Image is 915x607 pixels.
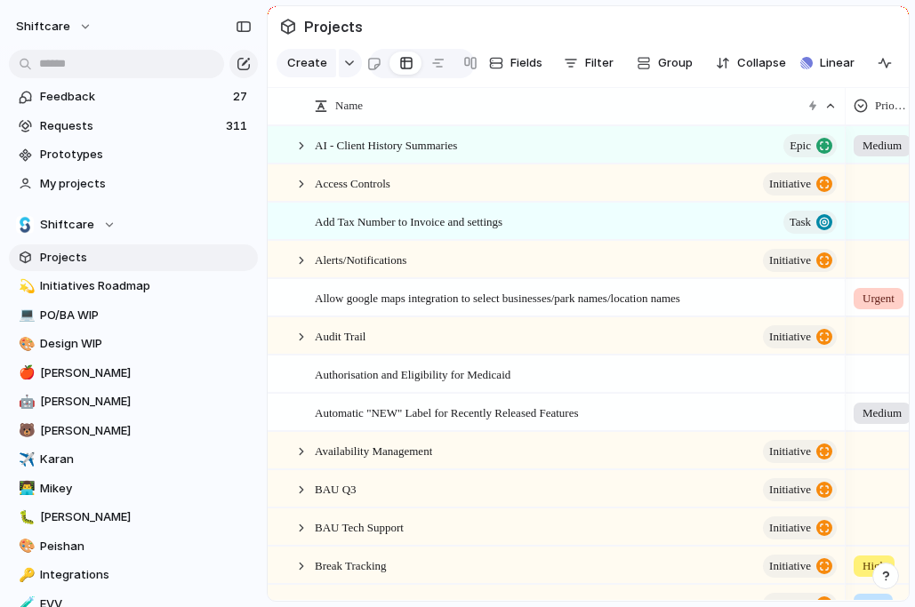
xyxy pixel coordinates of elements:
[482,49,550,77] button: Fields
[9,171,258,197] a: My projects
[16,393,34,411] button: 🤖
[9,302,258,329] a: 💻PO/BA WIP
[585,54,614,72] span: Filter
[658,54,693,72] span: Group
[510,54,542,72] span: Fields
[763,440,837,463] button: initiative
[287,54,327,72] span: Create
[769,477,811,502] span: initiative
[16,508,34,526] button: 🐛
[19,305,31,325] div: 💻
[790,133,811,158] span: Epic
[9,504,258,531] a: 🐛[PERSON_NAME]
[315,211,502,231] span: Add Tax Number to Invoice and settings
[315,555,387,575] span: Break Tracking
[40,538,252,555] span: Peishan
[315,363,510,384] span: Authorisation and Eligibility for Medicaid
[790,210,811,235] span: Task
[226,117,251,135] span: 311
[763,478,837,501] button: initiative
[19,536,31,556] div: 🎨
[16,480,34,498] button: 👨‍💻
[40,117,221,135] span: Requests
[769,515,811,540] span: initiative
[9,562,258,588] a: 🔑Integrations
[9,360,258,387] a: 🍎[PERSON_NAME]
[769,172,811,196] span: initiative
[863,290,895,307] span: Urgent
[16,538,34,555] button: 🎨
[315,516,404,537] span: BAU Tech Support
[769,324,811,349] span: initiative
[40,451,252,468] span: Karan
[9,113,258,140] a: Requests311
[763,516,837,539] button: initiative
[19,450,31,470] div: ✈️
[19,363,31,383] div: 🍎
[9,331,258,357] a: 🎨Design WIP
[9,244,258,271] a: Projects
[16,364,34,382] button: 🍎
[9,273,258,300] a: 💫Initiatives Roadmap
[315,287,680,307] span: Allow google maps integration to select businesses/park names/location names
[737,54,786,72] span: Collapse
[863,557,886,575] span: High
[557,49,621,77] button: Filter
[19,478,31,499] div: 👨‍💻
[19,565,31,586] div: 🔑
[19,507,31,528] div: 🐛
[40,566,252,584] span: Integrations
[19,276,31,297] div: 💫
[16,307,34,324] button: 💻
[9,141,258,168] a: Prototypes
[763,555,837,578] button: initiative
[315,134,457,155] span: AI - Client History Summaries
[783,211,837,234] button: Task
[40,364,252,382] span: [PERSON_NAME]
[16,335,34,353] button: 🎨
[19,334,31,355] div: 🎨
[783,134,837,157] button: Epic
[769,439,811,464] span: initiative
[40,249,252,267] span: Projects
[40,88,228,106] span: Feedback
[16,566,34,584] button: 🔑
[763,172,837,196] button: initiative
[16,422,34,440] button: 🐻
[8,12,101,41] button: shiftcare
[19,392,31,412] div: 🤖
[40,422,252,440] span: [PERSON_NAME]
[763,249,837,272] button: initiative
[628,49,702,77] button: Group
[820,54,855,72] span: Linear
[9,533,258,560] a: 🎨Peishan
[315,172,390,193] span: Access Controls
[40,277,252,295] span: Initiatives Roadmap
[40,307,252,324] span: PO/BA WIP
[40,480,252,498] span: Mikey
[9,475,258,502] a: 👨‍💻Mikey
[16,451,34,468] button: ✈️
[9,388,258,415] div: 🤖[PERSON_NAME]
[335,97,363,115] span: Name
[40,335,252,353] span: Design WIP
[40,175,252,193] span: My projects
[315,249,406,269] span: Alerts/Notifications
[9,418,258,444] a: 🐻[PERSON_NAME]
[9,446,258,473] a: ✈️Karan
[315,402,579,422] span: Automatic "NEW" Label for Recently Released Features
[769,554,811,579] span: initiative
[863,404,902,422] span: Medium
[40,146,252,164] span: Prototypes
[40,393,252,411] span: [PERSON_NAME]
[16,277,34,295] button: 💫
[9,212,258,238] button: Shiftcare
